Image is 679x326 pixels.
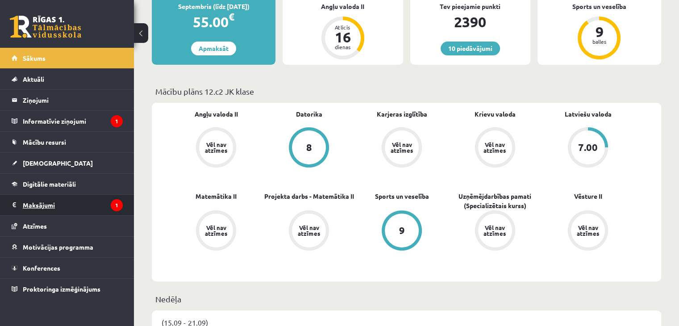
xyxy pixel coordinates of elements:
a: 8 [262,127,355,169]
div: Vēl nav atzīmes [204,225,229,236]
span: Mācību resursi [23,138,66,146]
i: 1 [111,199,123,211]
a: Sports un veselība 9 balles [537,2,661,61]
legend: Informatīvie ziņojumi [23,111,123,131]
a: Datorika [296,109,322,119]
a: Proktoringa izmēģinājums [12,279,123,299]
span: [DEMOGRAPHIC_DATA] [23,159,93,167]
div: Vēl nav atzīmes [483,142,508,153]
div: 9 [399,226,405,235]
a: Digitālie materiāli [12,174,123,194]
div: 16 [329,30,356,44]
a: Ziņojumi [12,90,123,110]
a: [DEMOGRAPHIC_DATA] [12,153,123,173]
span: Proktoringa izmēģinājums [23,285,100,293]
a: Vēl nav atzīmes [170,210,262,252]
div: balles [586,39,612,44]
div: dienas [329,44,356,50]
a: Latviešu valoda [564,109,611,119]
a: 7.00 [542,127,634,169]
a: Vēl nav atzīmes [262,210,355,252]
a: Informatīvie ziņojumi1 [12,111,123,131]
a: Vēl nav atzīmes [542,210,634,252]
span: Atzīmes [23,222,47,230]
div: Vēl nav atzīmes [296,225,321,236]
span: Motivācijas programma [23,243,93,251]
div: Sports un veselība [537,2,661,11]
div: Septembris (līdz [DATE]) [152,2,275,11]
a: Vēl nav atzīmes [449,210,542,252]
a: Angļu valoda II [195,109,238,119]
a: Projekta darbs - Matemātika II [264,192,354,201]
div: Angļu valoda II [283,2,403,11]
span: Sākums [23,54,46,62]
a: Sports un veselība [375,192,429,201]
div: 8 [306,142,312,152]
div: Tev pieejamie punkti [410,2,530,11]
a: Angļu valoda II Atlicis 16 dienas [283,2,403,61]
i: 1 [111,115,123,127]
p: Nedēļa [155,293,658,305]
a: Vēl nav atzīmes [355,127,448,169]
span: Konferences [23,264,60,272]
span: Digitālie materiāli [23,180,76,188]
div: Vēl nav atzīmes [483,225,508,236]
span: € [229,10,234,23]
a: Krievu valoda [475,109,516,119]
a: Konferences [12,258,123,278]
div: 2390 [410,11,530,33]
p: Mācību plāns 12.c2 JK klase [155,85,658,97]
div: 55.00 [152,11,275,33]
a: Apmaksāt [191,42,236,55]
a: Matemātika II [196,192,237,201]
legend: Ziņojumi [23,90,123,110]
a: 9 [355,210,448,252]
a: Rīgas 1. Tālmācības vidusskola [10,16,81,38]
span: Aktuāli [23,75,44,83]
a: 10 piedāvājumi [441,42,500,55]
a: Maksājumi1 [12,195,123,215]
a: Sākums [12,48,123,68]
div: Atlicis [329,25,356,30]
a: Vēsture II [574,192,602,201]
div: Vēl nav atzīmes [575,225,600,236]
a: Vēl nav atzīmes [449,127,542,169]
a: Uzņēmējdarbības pamati (Specializētais kurss) [449,192,542,210]
div: 9 [586,25,612,39]
div: Vēl nav atzīmes [204,142,229,153]
a: Motivācijas programma [12,237,123,257]
a: Atzīmes [12,216,123,236]
div: 7.00 [578,142,598,152]
legend: Maksājumi [23,195,123,215]
a: Aktuāli [12,69,123,89]
a: Vēl nav atzīmes [170,127,262,169]
a: Karjeras izglītība [377,109,427,119]
div: Vēl nav atzīmes [389,142,414,153]
a: Mācību resursi [12,132,123,152]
